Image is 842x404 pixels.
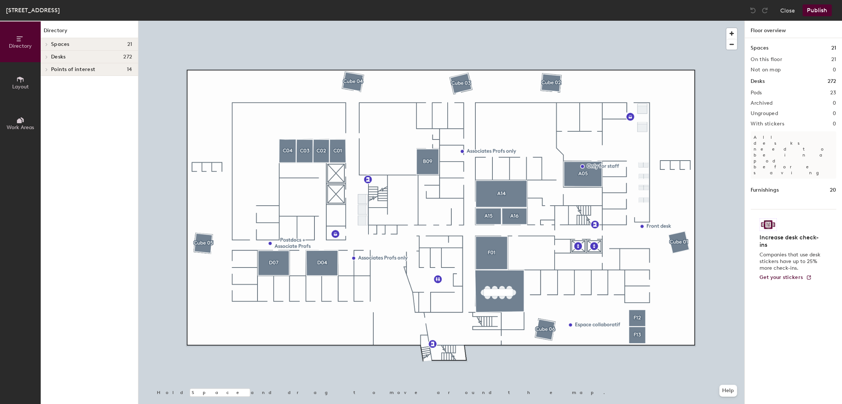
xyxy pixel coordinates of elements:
h2: Archived [751,100,772,106]
span: Directory [9,43,32,49]
p: All desks need to be in a pod before saving [751,131,836,179]
span: 14 [127,67,132,73]
h4: Increase desk check-ins [760,234,823,249]
h2: 0 [833,121,836,127]
span: Get your stickers [760,274,803,280]
h1: 21 [831,44,836,52]
span: Work Areas [7,124,34,131]
button: Help [719,385,737,397]
h2: 0 [833,111,836,117]
h1: Spaces [751,44,768,52]
img: Redo [761,7,768,14]
h2: On this floor [751,57,782,63]
a: Get your stickers [760,275,812,281]
h1: 272 [828,77,836,85]
h2: Not on map [751,67,781,73]
h1: Desks [751,77,765,85]
h1: Furnishings [751,186,779,194]
img: Undo [749,7,757,14]
h2: 21 [831,57,836,63]
span: 272 [123,54,132,60]
span: Desks [51,54,65,60]
h1: 20 [830,186,836,194]
button: Close [780,4,795,16]
button: Publish [802,4,832,16]
span: Spaces [51,41,70,47]
h2: With stickers [751,121,784,127]
span: 21 [127,41,132,47]
img: Sticker logo [760,218,777,231]
p: Companies that use desk stickers have up to 25% more check-ins. [760,252,823,272]
div: [STREET_ADDRESS] [6,6,60,15]
span: Points of interest [51,67,95,73]
h2: Pods [751,90,762,96]
h2: 23 [830,90,836,96]
h2: 0 [833,100,836,106]
h2: 0 [833,67,836,73]
h1: Directory [41,27,138,38]
h2: Ungrouped [751,111,778,117]
h1: Floor overview [745,21,842,38]
span: Layout [12,84,29,90]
